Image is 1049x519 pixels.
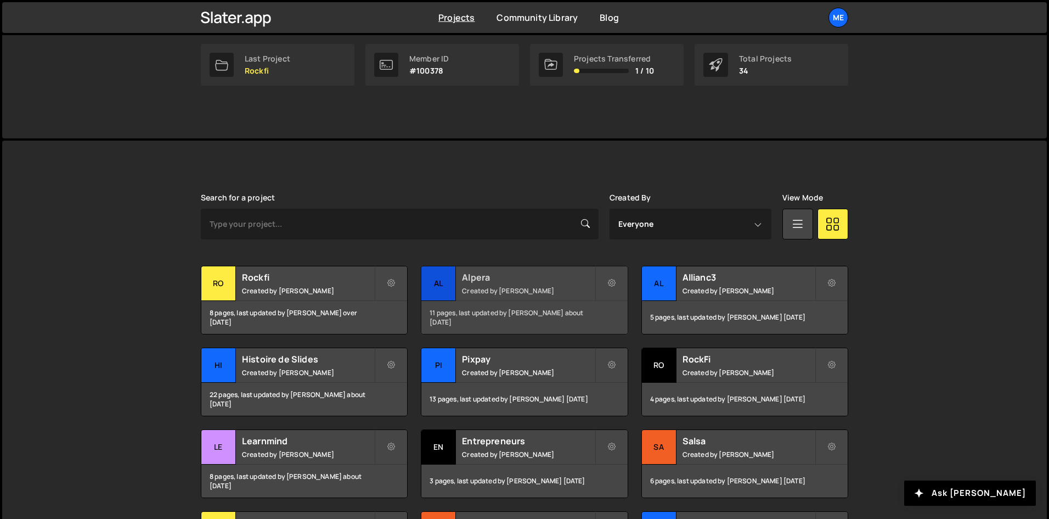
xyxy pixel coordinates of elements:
[245,66,290,75] p: Rockfi
[242,450,374,459] small: Created by [PERSON_NAME]
[409,54,449,63] div: Member ID
[683,286,815,295] small: Created by [PERSON_NAME]
[739,66,792,75] p: 34
[462,450,594,459] small: Created by [PERSON_NAME]
[201,429,408,498] a: Le Learnmind Created by [PERSON_NAME] 8 pages, last updated by [PERSON_NAME] about [DATE]
[462,368,594,377] small: Created by [PERSON_NAME]
[421,348,628,416] a: Pi Pixpay Created by [PERSON_NAME] 13 pages, last updated by [PERSON_NAME] [DATE]
[438,12,475,24] a: Projects
[497,12,578,24] a: Community Library
[683,353,815,365] h2: RockFi
[574,54,654,63] div: Projects Transferred
[201,430,236,465] div: Le
[642,465,848,498] div: 6 pages, last updated by [PERSON_NAME] [DATE]
[201,209,599,239] input: Type your project...
[642,301,848,334] div: 5 pages, last updated by [PERSON_NAME] [DATE]
[642,348,676,383] div: Ro
[904,481,1036,506] button: Ask [PERSON_NAME]
[641,429,848,498] a: Sa Salsa Created by [PERSON_NAME] 6 pages, last updated by [PERSON_NAME] [DATE]
[641,348,848,416] a: Ro RockFi Created by [PERSON_NAME] 4 pages, last updated by [PERSON_NAME] [DATE]
[421,348,456,383] div: Pi
[421,301,627,334] div: 11 pages, last updated by [PERSON_NAME] about [DATE]
[201,301,407,334] div: 8 pages, last updated by [PERSON_NAME] over [DATE]
[242,368,374,377] small: Created by [PERSON_NAME]
[242,353,374,365] h2: Histoire de Slides
[201,266,236,301] div: Ro
[242,271,374,283] h2: Rockfi
[201,465,407,498] div: 8 pages, last updated by [PERSON_NAME] about [DATE]
[242,286,374,295] small: Created by [PERSON_NAME]
[201,193,275,202] label: Search for a project
[409,66,449,75] p: #100378
[635,66,654,75] span: 1 / 10
[201,348,408,416] a: Hi Histoire de Slides Created by [PERSON_NAME] 22 pages, last updated by [PERSON_NAME] about [DATE]
[245,54,290,63] div: Last Project
[201,348,236,383] div: Hi
[782,193,823,202] label: View Mode
[642,430,676,465] div: Sa
[462,353,594,365] h2: Pixpay
[642,266,676,301] div: Al
[421,383,627,416] div: 13 pages, last updated by [PERSON_NAME] [DATE]
[600,12,619,24] a: Blog
[642,383,848,416] div: 4 pages, last updated by [PERSON_NAME] [DATE]
[462,271,594,283] h2: Alpera
[683,450,815,459] small: Created by [PERSON_NAME]
[201,266,408,334] a: Ro Rockfi Created by [PERSON_NAME] 8 pages, last updated by [PERSON_NAME] over [DATE]
[421,266,628,334] a: Al Alpera Created by [PERSON_NAME] 11 pages, last updated by [PERSON_NAME] about [DATE]
[242,435,374,447] h2: Learnmind
[421,266,456,301] div: Al
[683,271,815,283] h2: Allianc3
[828,8,848,27] a: Me
[421,465,627,498] div: 3 pages, last updated by [PERSON_NAME] [DATE]
[201,383,407,416] div: 22 pages, last updated by [PERSON_NAME] about [DATE]
[462,435,594,447] h2: Entrepreneurs
[421,429,628,498] a: En Entrepreneurs Created by [PERSON_NAME] 3 pages, last updated by [PERSON_NAME] [DATE]
[610,193,651,202] label: Created By
[201,44,354,86] a: Last Project Rockfi
[462,286,594,295] small: Created by [PERSON_NAME]
[739,54,792,63] div: Total Projects
[641,266,848,334] a: Al Allianc3 Created by [PERSON_NAME] 5 pages, last updated by [PERSON_NAME] [DATE]
[683,368,815,377] small: Created by [PERSON_NAME]
[421,430,456,465] div: En
[683,435,815,447] h2: Salsa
